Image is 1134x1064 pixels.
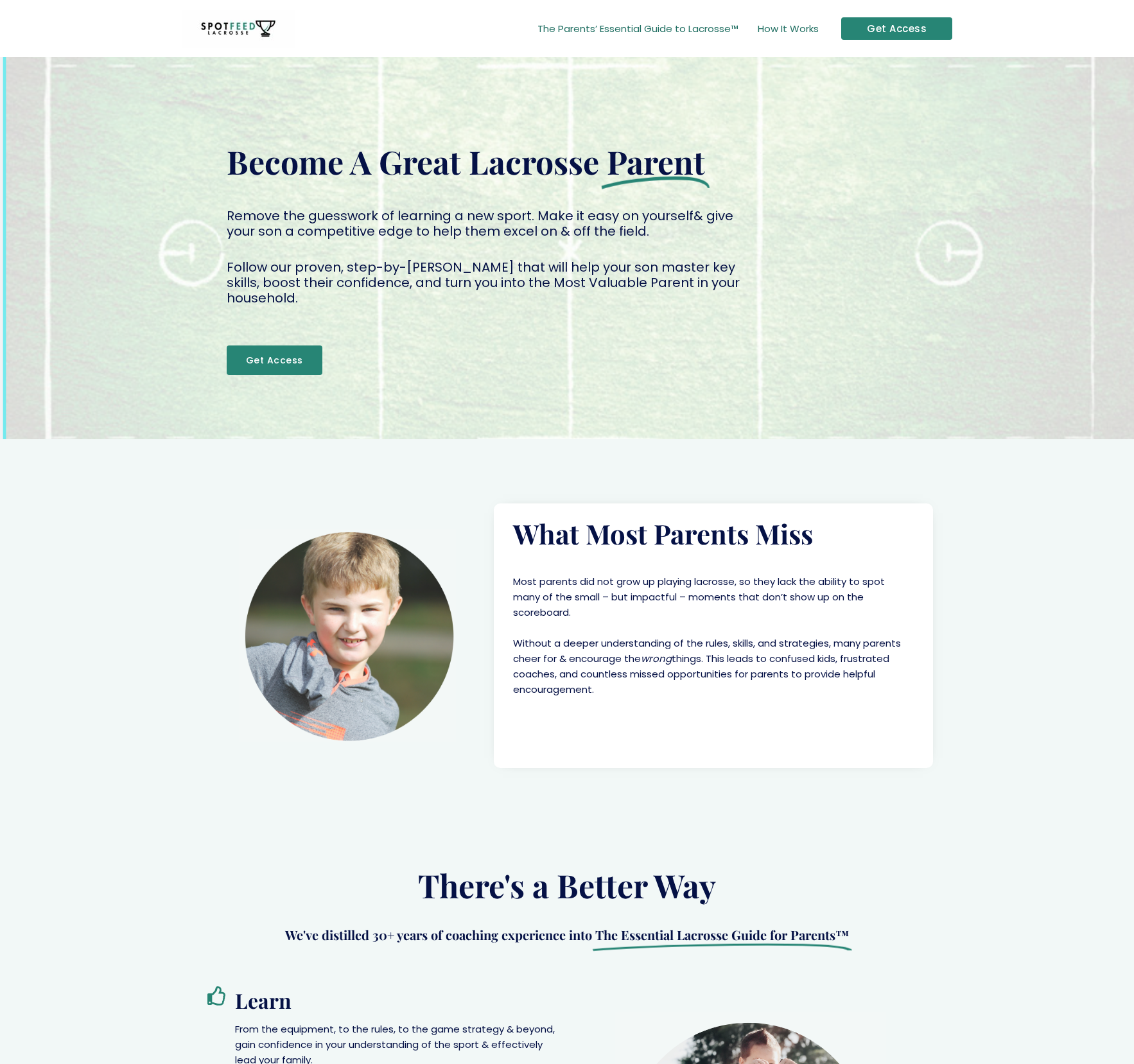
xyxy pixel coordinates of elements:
a: The Parents’ Essential Guide to Lacrosse™ [528,6,748,51]
span: Remove the guesswork of learning a new sport. Make it easy on yourself [227,207,693,225]
p: Without a deeper understanding of the rules, skills, and strategies, many parents cheer for & enc... [513,636,911,697]
nav: Site Navigation [528,6,828,51]
a: Get Access [841,17,952,40]
p: & give your son a competitive edge to help them excel on & off the field. [227,208,746,239]
i: wrong [641,652,672,665]
p: Most parents did not grow up playing lacrosse, so they lack the ability to spot many of the small... [513,574,911,620]
span: Learn [235,986,292,1014]
h2: What Most Parents Miss [513,516,933,552]
span: The Parents’ Essential Guide to Lacrosse™ [537,6,738,51]
span: Get Access [246,356,303,365]
a: Get Access [227,345,322,375]
span: Parent [607,141,705,182]
p: Follow our proven, step-by-[PERSON_NAME] that will help your son master key skills, boost their c... [227,259,746,306]
span: The Essential Lacrosse Guide for Parents™ [595,925,850,945]
span: We've distilled 30+ years of coaching experience into [285,926,592,943]
span: Become A Great Lacrosse [227,140,599,183]
img: SpotFeed Lacrosse [182,10,295,48]
h2: There's a Better Way [342,864,792,906]
a: How It Works [748,6,828,51]
span: How It Works [758,6,819,51]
